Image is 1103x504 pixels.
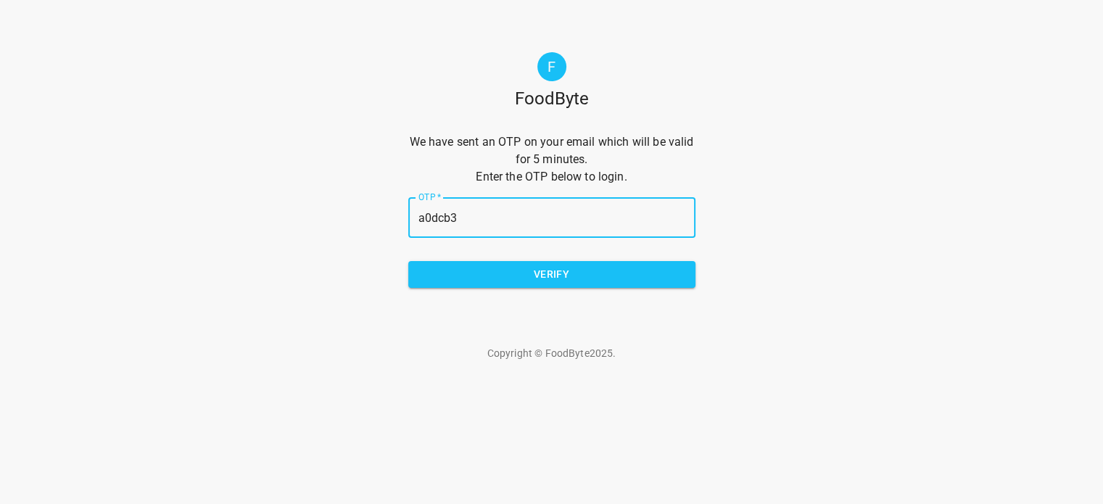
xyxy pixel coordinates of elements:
[537,52,566,81] div: F
[408,133,695,186] p: We have sent an OTP on your email which will be valid for 5 minutes. Enter the OTP below to login.
[408,261,695,288] button: Verify
[408,346,695,360] p: Copyright © FoodByte 2025 .
[515,87,589,110] h1: FoodByte
[420,265,684,284] span: Verify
